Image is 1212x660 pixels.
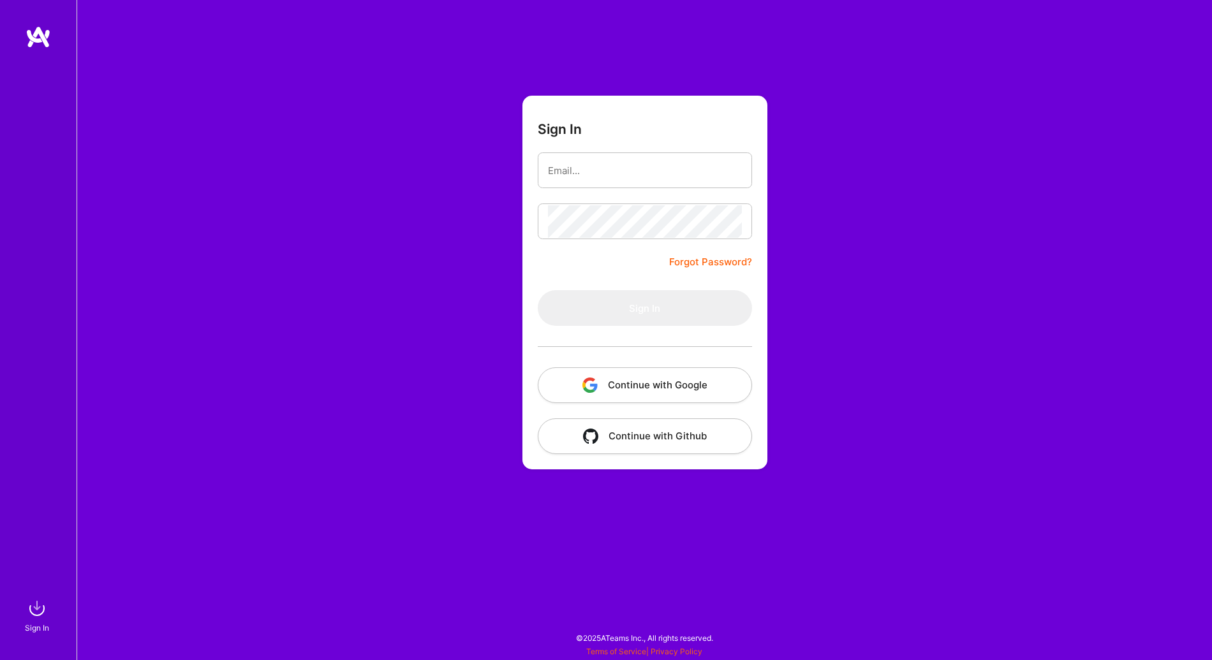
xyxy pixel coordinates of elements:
[538,367,752,403] button: Continue with Google
[538,418,752,454] button: Continue with Github
[548,154,742,187] input: Email...
[586,647,702,656] span: |
[538,290,752,326] button: Sign In
[77,622,1212,654] div: © 2025 ATeams Inc., All rights reserved.
[25,621,49,634] div: Sign In
[27,596,50,634] a: sign inSign In
[669,254,752,270] a: Forgot Password?
[583,429,598,444] img: icon
[538,121,582,137] h3: Sign In
[26,26,51,48] img: logo
[586,647,646,656] a: Terms of Service
[24,596,50,621] img: sign in
[651,647,702,656] a: Privacy Policy
[582,378,598,393] img: icon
